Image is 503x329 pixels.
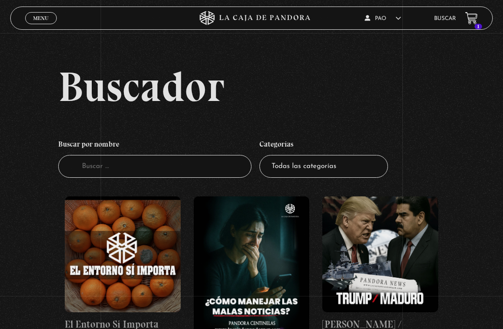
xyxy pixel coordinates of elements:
a: Buscar [434,16,456,21]
h4: Buscar por nombre [58,135,251,155]
a: 1 [465,12,478,25]
span: 1 [475,24,482,29]
span: Cerrar [30,23,52,30]
span: Pao [365,16,401,21]
h4: Categorías [259,135,388,155]
span: Menu [33,15,48,21]
h2: Buscador [58,66,493,107]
